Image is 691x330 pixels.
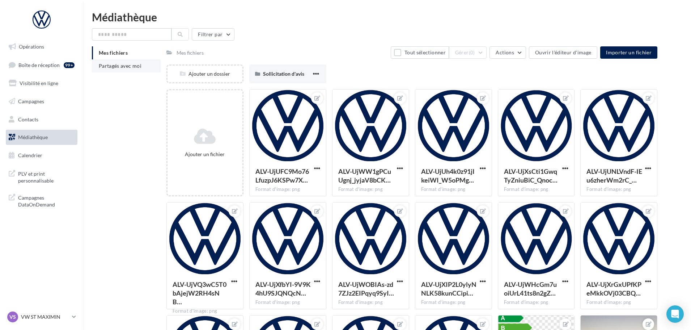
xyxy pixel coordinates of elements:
[255,280,311,297] span: ALV-UjXfbYI-9V9K4hU9SJQNQcNEq-lWCdfaN9hIjw51e65JGKBgr3y5Tg
[421,186,486,193] div: Format d'image: png
[4,148,79,163] a: Calendrier
[173,308,237,314] div: Format d'image: png
[9,313,16,321] span: VS
[18,62,60,68] span: Boîte de réception
[504,299,569,306] div: Format d'image: png
[263,71,304,77] span: Sollicitation d'avis
[6,310,77,324] a: VS VW ST MAXIMIN
[449,46,487,59] button: Gérer(0)
[504,280,557,297] span: ALV-UjWHcGm7uoiUrL41ts8n2gZqZAIXBGM4WD8J_TYlG1lLLnoPkQFHxw
[18,193,75,208] span: Campagnes DataOnDemand
[18,134,48,140] span: Médiathèque
[586,299,651,306] div: Format d'image: png
[18,116,38,122] span: Contacts
[4,130,79,145] a: Médiathèque
[255,167,309,184] span: ALV-UjUFC9Mo76LfuzpJ6KSPw7X6yQ1FxZDv74Uc-mnR1O6-NgLBY9CCiw
[21,313,69,321] p: VW ST MAXIMIN
[496,49,514,55] span: Actions
[421,280,476,297] span: ALV-UjXIP2L0ylyNNLK58kunCCipi6kl59IcgW25p5T4U-KnYf6wLX6c_w
[4,57,79,73] a: Boîte de réception99+
[99,63,141,69] span: Partagés avec moi
[338,299,403,306] div: Format d'image: png
[338,280,394,297] span: ALV-UjWOBIAs-zd7ZJz2EIPqyq9SyI0chAypVUAN-ZifhWO1xLGg-yMWag
[504,186,569,193] div: Format d'image: png
[4,112,79,127] a: Contacts
[529,46,597,59] button: Ouvrir l'éditeur d'image
[177,49,204,57] div: Mes fichiers
[600,46,657,59] button: Importer un fichier
[4,76,79,91] a: Visibilité en ligne
[421,299,486,306] div: Format d'image: png
[586,280,641,297] span: ALV-UjXrGxUPfKPeMkkOVj03CBQwClqysN2yQE751gJdxqoUfJ2zsVflHA
[338,167,391,184] span: ALV-UjWW1gPCuUgnj_jyjaV8bCKUQ5RlKUx1-JkD4poPxv5EzgNDfEio4A
[469,50,475,55] span: (0)
[18,152,42,158] span: Calendrier
[666,305,684,323] div: Open Intercom Messenger
[20,80,58,86] span: Visibilité en ligne
[173,280,226,306] span: ALV-UjVQ3wC5T0bAjejW2RH4sNB4ecOytYBROga-6Dz14nJYjBqSC2bZwA
[504,167,558,184] span: ALV-UjXsCti1GwqTyZniuBiC_QnocZ5zx65kOvyg4tGzFQ1XXz74266E9Q
[18,169,75,184] span: PLV et print personnalisable
[4,190,79,211] a: Campagnes DataOnDemand
[606,49,652,55] span: Importer un fichier
[421,167,475,184] span: ALV-UjUh4k0z91jIkeiWI_W5oPMgQ8YqNkKZ3sCUV4PgamHUoW4JjRYmNQ
[586,186,651,193] div: Format d'image: png
[255,299,320,306] div: Format d'image: png
[92,12,682,22] div: Médiathèque
[255,186,320,193] div: Format d'image: png
[19,43,44,50] span: Opérations
[170,151,239,158] div: Ajouter un fichier
[192,28,234,41] button: Filtrer par
[338,186,403,193] div: Format d'image: png
[489,46,526,59] button: Actions
[18,98,44,104] span: Campagnes
[4,39,79,54] a: Opérations
[64,62,75,68] div: 99+
[586,167,642,184] span: ALV-UjUNLVndF-IEu6zherWm2rC_2uQGw2LNq94H3W-uqp5ztwaNjCzlhQ
[168,70,242,78] div: Ajouter un dossier
[99,50,128,56] span: Mes fichiers
[4,166,79,187] a: PLV et print personnalisable
[4,94,79,109] a: Campagnes
[391,46,449,59] button: Tout sélectionner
